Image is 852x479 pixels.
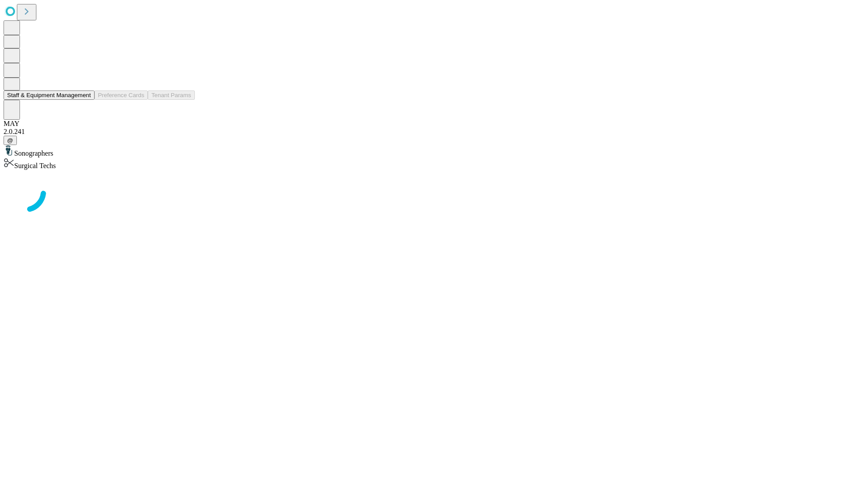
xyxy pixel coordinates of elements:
[4,157,848,170] div: Surgical Techs
[148,90,195,100] button: Tenant Params
[95,90,148,100] button: Preference Cards
[4,145,848,157] div: Sonographers
[4,120,848,128] div: MAY
[4,136,17,145] button: @
[4,128,848,136] div: 2.0.241
[4,90,95,100] button: Staff & Equipment Management
[7,137,13,144] span: @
